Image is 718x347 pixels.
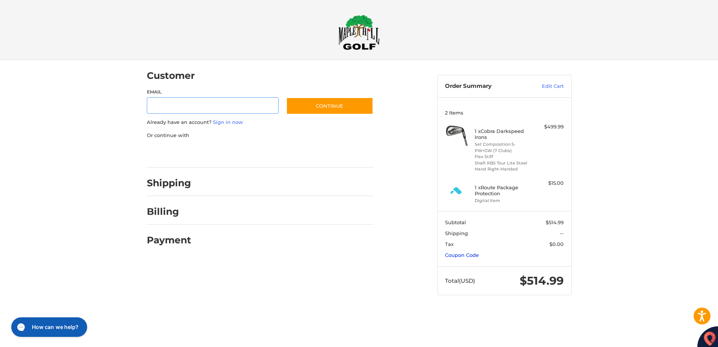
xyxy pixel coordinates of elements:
iframe: PayPal-paylater [208,146,264,160]
span: $514.99 [546,219,564,225]
span: Subtotal [445,219,466,225]
span: Total (USD) [445,277,475,284]
div: $15.00 [534,180,564,187]
span: $514.99 [520,274,564,288]
span: Tax [445,241,454,247]
li: Set Composition 5-PW+GW (7 Clubs) [475,141,532,154]
iframe: PayPal-venmo [272,146,328,160]
img: Maple Hill Golf [338,15,380,50]
span: -- [560,230,564,236]
h2: Customer [147,70,195,81]
p: Or continue with [147,132,373,139]
h2: Shipping [147,177,191,189]
h3: Order Summary [445,83,526,90]
h2: Payment [147,234,191,246]
button: Continue [286,97,373,115]
a: Coupon Code [445,252,479,258]
span: Shipping [445,230,468,236]
li: Flex Stiff [475,154,532,160]
h2: Billing [147,206,191,217]
iframe: PayPal-paypal [144,146,201,160]
label: Email [147,89,279,95]
h4: 1 x Route Package Protection [475,184,532,197]
p: Already have an account? [147,119,373,126]
span: $0.00 [549,241,564,247]
h4: 1 x Cobra Darkspeed Irons [475,128,532,140]
div: $499.99 [534,123,564,131]
h3: 2 Items [445,110,564,116]
li: Digital Item [475,198,532,204]
a: Sign in now [213,119,243,125]
li: Hand Right-Handed [475,166,532,172]
li: Shaft KBS Tour Lite Steel [475,160,532,166]
iframe: Gorgias live chat messenger [8,315,89,339]
a: Edit Cart [526,83,564,90]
